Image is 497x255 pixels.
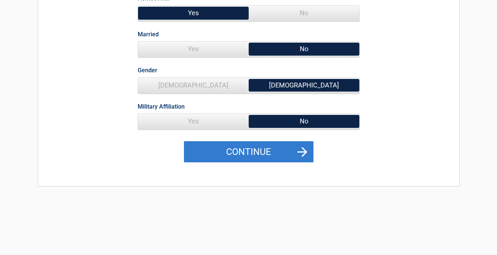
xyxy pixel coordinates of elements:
[249,114,359,129] span: No
[138,102,185,112] label: Military Affiliation
[184,141,313,163] button: Continue
[138,78,249,93] span: [DEMOGRAPHIC_DATA]
[249,6,359,20] span: No
[249,42,359,56] span: No
[138,42,249,56] span: Yes
[138,6,249,20] span: Yes
[138,65,157,75] label: Gender
[138,29,159,39] label: Married
[249,78,359,93] span: [DEMOGRAPHIC_DATA]
[138,114,249,129] span: Yes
